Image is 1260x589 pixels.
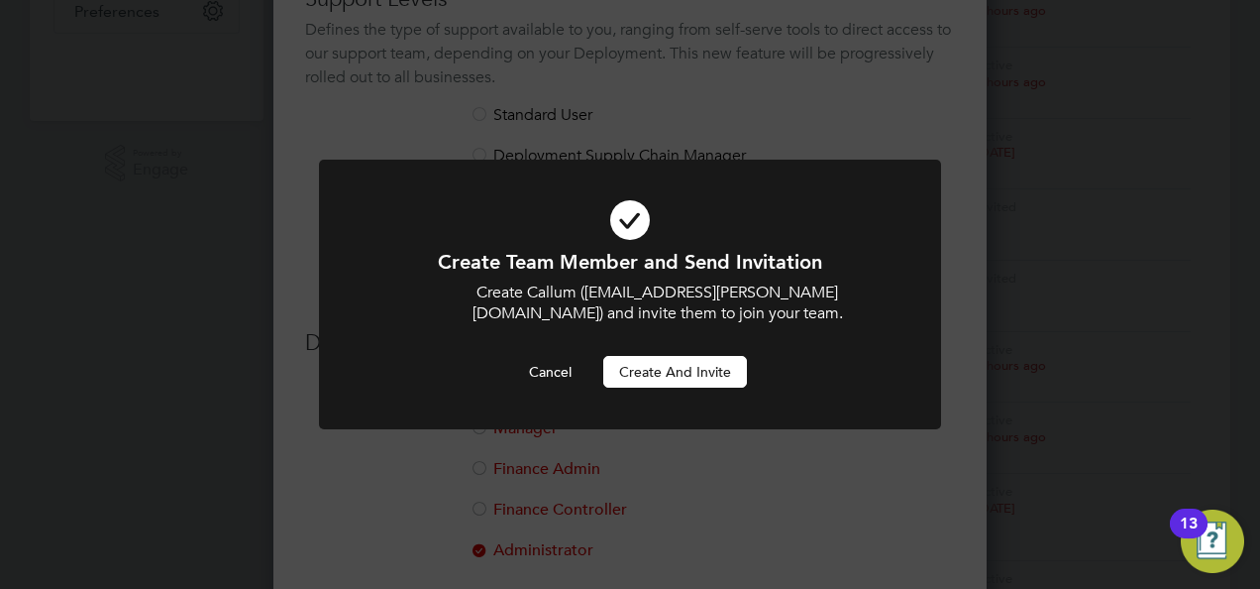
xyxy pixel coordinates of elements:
button: Cancel [513,356,587,388]
div: 13 [1180,524,1198,549]
button: Create and invite [603,356,747,388]
h1: Create Team Member and Send Invitation [372,249,888,275]
button: Open Resource Center, 13 new notifications [1181,510,1244,573]
p: Create Callum ([EMAIL_ADDRESS][PERSON_NAME][DOMAIN_NAME]) and invite them to join your team. [427,283,888,324]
